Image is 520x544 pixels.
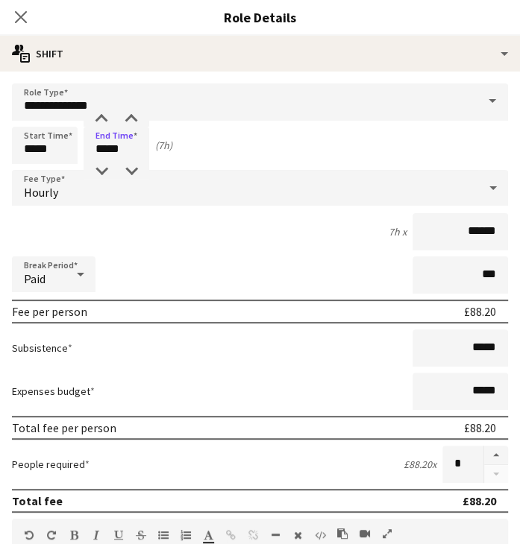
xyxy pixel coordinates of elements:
[12,385,95,398] label: Expenses budget
[24,529,34,541] button: Undo
[464,420,496,435] div: £88.20
[337,528,348,540] button: Paste as plain text
[292,529,303,541] button: Clear Formatting
[463,493,496,508] div: £88.20
[69,529,79,541] button: Bold
[158,529,169,541] button: Unordered List
[12,458,90,471] label: People required
[12,420,116,435] div: Total fee per person
[12,341,72,355] label: Subsistence
[464,304,496,319] div: £88.20
[136,529,146,541] button: Strikethrough
[315,529,325,541] button: HTML Code
[181,529,191,541] button: Ordered List
[12,304,87,319] div: Fee per person
[389,225,407,238] div: 7h x
[203,529,213,541] button: Text Color
[113,529,124,541] button: Underline
[382,528,392,540] button: Fullscreen
[24,271,46,286] span: Paid
[91,529,101,541] button: Italic
[24,185,58,200] span: Hourly
[155,139,172,152] div: (7h)
[46,529,57,541] button: Redo
[404,458,436,471] div: £88.20 x
[484,446,508,465] button: Increase
[12,493,63,508] div: Total fee
[360,528,370,540] button: Insert video
[270,529,281,541] button: Horizontal Line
